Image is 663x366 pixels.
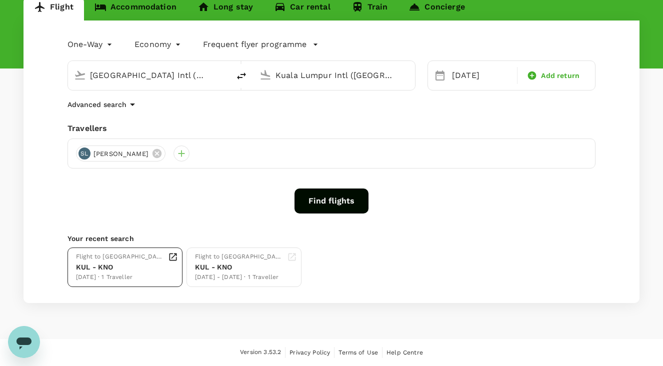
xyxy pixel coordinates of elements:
span: Terms of Use [338,349,378,356]
button: Open [222,74,224,76]
div: Flight to [GEOGRAPHIC_DATA] [195,252,283,262]
button: Advanced search [67,98,138,110]
button: Frequent flyer programme [203,38,318,50]
p: Your recent search [67,233,595,243]
div: SL[PERSON_NAME] [76,145,165,161]
input: Depart from [90,67,208,83]
button: Open [408,74,410,76]
iframe: Button to launch messaging window [8,326,40,358]
div: [DATE] [448,65,515,85]
button: Find flights [294,188,368,213]
input: Going to [275,67,394,83]
span: Privacy Policy [289,349,330,356]
div: SL [78,147,90,159]
button: delete [229,64,253,88]
div: [DATE] · 1 Traveller [76,272,164,282]
div: KUL - KNO [195,262,283,272]
a: Help Centre [386,347,423,358]
span: Version 3.53.2 [240,347,281,357]
span: Add return [541,70,579,81]
div: One-Way [67,36,114,52]
p: Frequent flyer programme [203,38,306,50]
span: [PERSON_NAME] [87,149,154,159]
div: Travellers [67,122,595,134]
span: Help Centre [386,349,423,356]
div: Economy [134,36,183,52]
p: Advanced search [67,99,126,109]
a: Terms of Use [338,347,378,358]
div: KUL - KNO [76,262,164,272]
a: Privacy Policy [289,347,330,358]
div: [DATE] - [DATE] · 1 Traveller [195,272,283,282]
div: Flight to [GEOGRAPHIC_DATA] [76,252,164,262]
